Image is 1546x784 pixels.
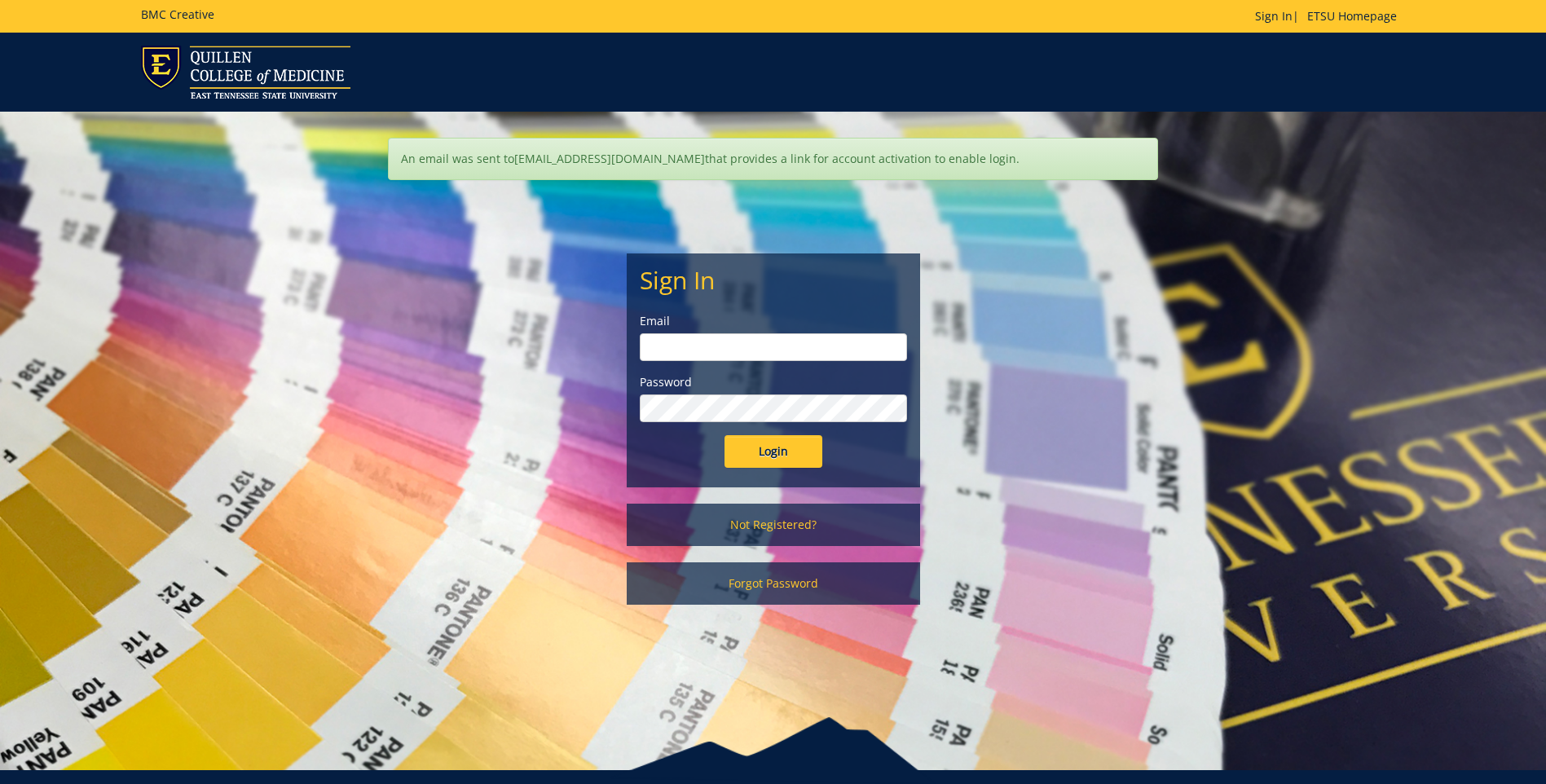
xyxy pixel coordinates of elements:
img: ETSU logo [141,46,350,99]
a: Sign In [1255,8,1293,24]
a: Forgot Password [627,562,920,605]
label: Email [640,313,907,329]
p: | [1255,8,1405,24]
a: ETSU Homepage [1299,8,1405,24]
div: An email was sent to [EMAIL_ADDRESS][DOMAIN_NAME] that provides a link for account activation to ... [388,138,1158,180]
h5: BMC Creative [141,8,214,20]
h2: Sign In [640,266,907,293]
label: Password [640,374,907,390]
input: Login [725,435,822,468]
a: Not Registered? [627,504,920,546]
